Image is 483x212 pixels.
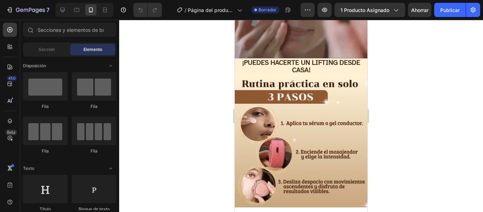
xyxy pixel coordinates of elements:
font: Fila [42,148,49,154]
button: Ahorrar [408,3,431,17]
button: Publicar [434,3,466,17]
font: Bloque de texto [78,206,110,212]
font: Sección [39,47,55,52]
span: Abrir con palanca [105,163,116,174]
input: Secciones y elementos de búsqueda [23,23,116,37]
font: Ahorrar [411,7,429,13]
iframe: Área de diseño [235,20,367,212]
font: Título [40,206,51,212]
font: Fila [91,104,98,109]
font: Disposición [23,63,46,68]
font: Texto [23,166,34,171]
button: 1 producto asignado [334,3,405,17]
font: / [185,7,186,13]
font: 1 producto asignado [341,7,389,13]
font: Elemento [83,47,102,52]
font: Fila [91,148,98,154]
font: Borrador [258,7,277,12]
font: 7 [46,6,50,13]
span: Abrir con palanca [105,60,116,71]
font: Beta [7,130,15,135]
button: 7 [3,3,53,17]
div: Deshacer/Rehacer [133,3,162,17]
font: Fila [42,104,49,109]
font: Página del producto - [DATE][PERSON_NAME] 18:46:36 [188,7,233,28]
font: 450 [8,76,16,81]
font: Publicar [440,7,460,13]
